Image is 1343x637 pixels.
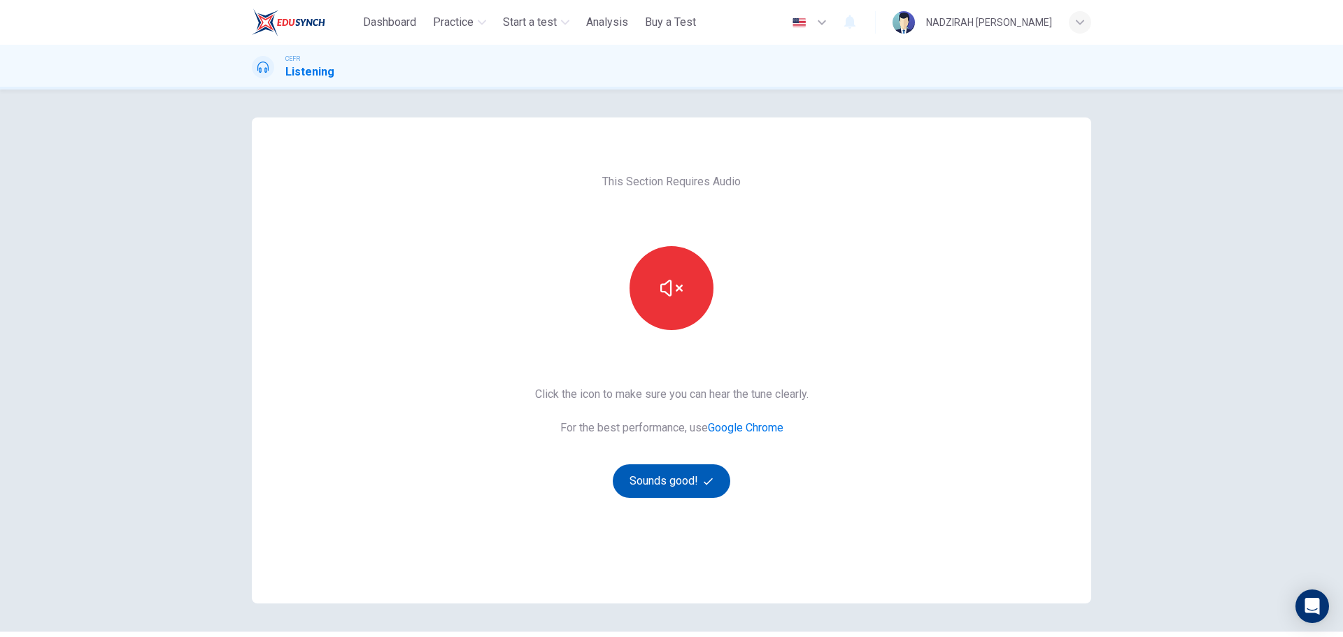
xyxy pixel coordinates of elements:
[639,10,702,35] button: Buy a Test
[363,14,416,31] span: Dashboard
[790,17,808,28] img: en
[285,54,300,64] span: CEFR
[893,11,915,34] img: Profile picture
[252,8,357,36] a: ELTC logo
[285,64,334,80] h1: Listening
[427,10,492,35] button: Practice
[926,14,1052,31] div: NADZIRAH [PERSON_NAME]
[645,14,696,31] span: Buy a Test
[535,420,809,436] span: For the best performance, use
[535,386,809,403] span: Click the icon to make sure you can hear the tune clearly.
[708,421,783,434] a: Google Chrome
[602,173,741,190] span: This Section Requires Audio
[503,14,557,31] span: Start a test
[581,10,634,35] button: Analysis
[357,10,422,35] button: Dashboard
[433,14,474,31] span: Practice
[586,14,628,31] span: Analysis
[613,464,730,498] button: Sounds good!
[252,8,325,36] img: ELTC logo
[497,10,575,35] button: Start a test
[1295,589,1329,623] div: Open Intercom Messenger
